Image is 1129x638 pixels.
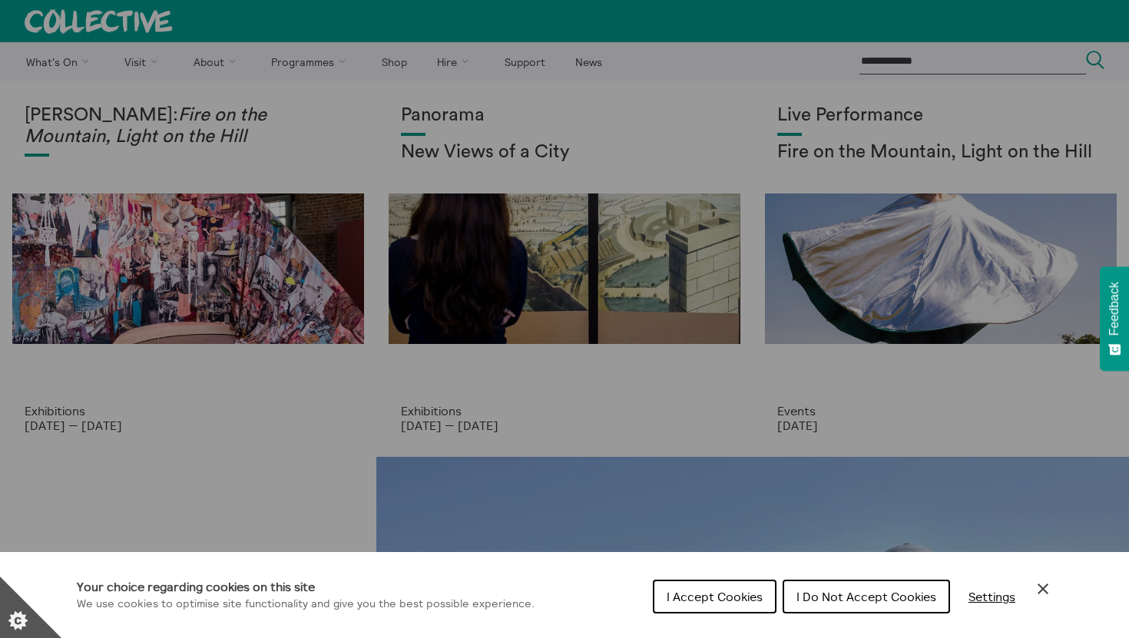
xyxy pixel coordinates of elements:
span: I Do Not Accept Cookies [796,589,936,604]
span: Settings [968,589,1015,604]
span: Feedback [1107,282,1121,336]
button: I Do Not Accept Cookies [783,580,950,613]
button: I Accept Cookies [653,580,776,613]
button: Settings [956,581,1028,612]
p: We use cookies to optimise site functionality and give you the best possible experience. [77,596,535,613]
span: I Accept Cookies [667,589,763,604]
h1: Your choice regarding cookies on this site [77,577,535,596]
button: Close Cookie Control [1034,580,1052,598]
button: Feedback - Show survey [1100,266,1129,371]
